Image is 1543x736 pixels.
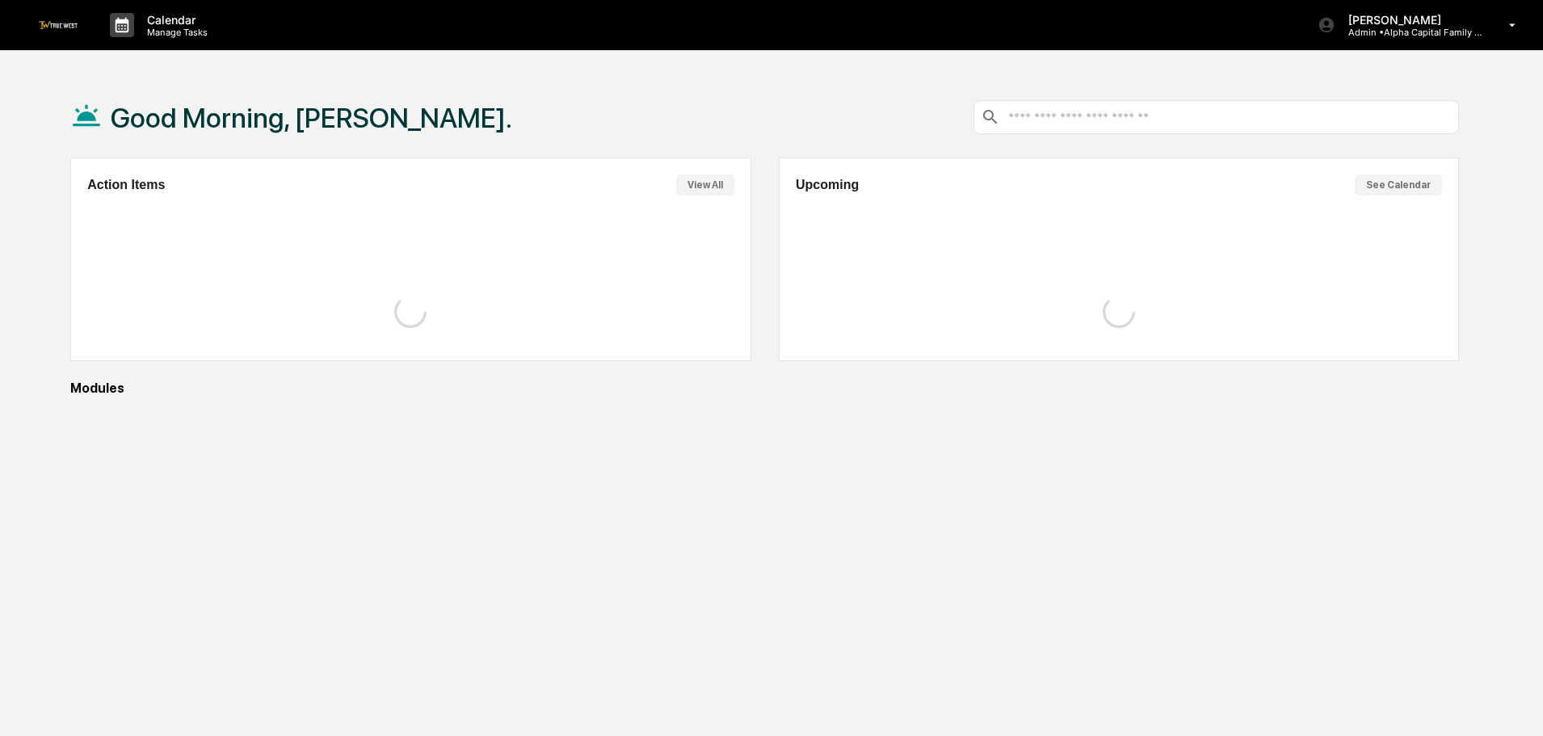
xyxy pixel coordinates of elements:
p: Admin • Alpha Capital Family Office [1335,27,1486,38]
p: Manage Tasks [134,27,216,38]
p: [PERSON_NAME] [1335,13,1486,27]
button: See Calendar [1355,175,1442,196]
h2: Upcoming [796,178,859,192]
h1: Good Morning, [PERSON_NAME]. [111,102,512,134]
img: logo [39,21,78,28]
div: Modules [70,381,1459,396]
p: Calendar [134,13,216,27]
button: View All [676,175,734,196]
h2: Action Items [87,178,165,192]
